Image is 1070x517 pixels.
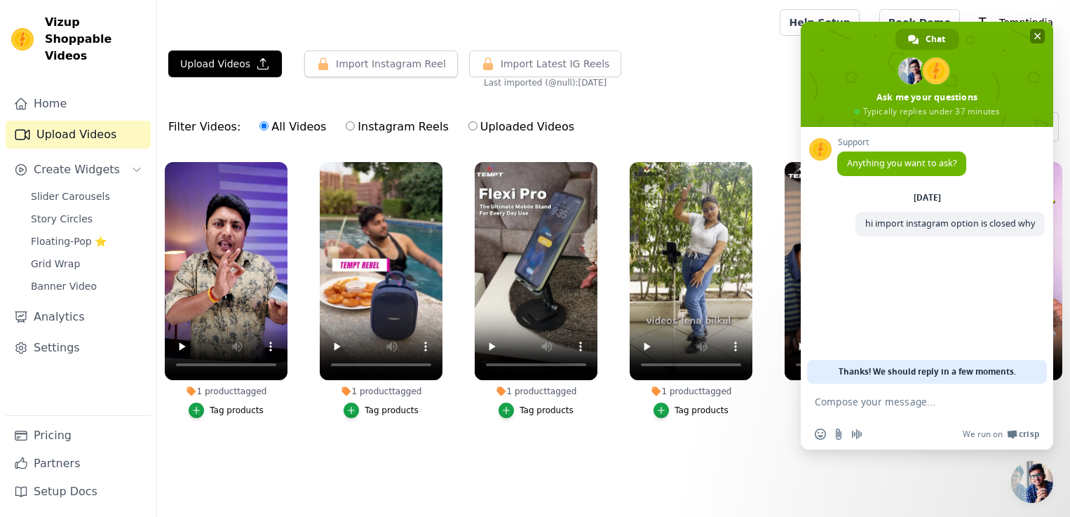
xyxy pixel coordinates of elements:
[22,254,151,274] a: Grid Wrap
[963,429,1039,440] a: We run onCrisp
[6,121,151,149] a: Upload Videos
[815,396,1008,408] textarea: Compose your message...
[847,157,956,169] span: Anything you want to ask?
[484,77,607,88] span: Last imported (@ null ): [DATE]
[839,360,1016,384] span: Thanks! We should reply in a few moments.
[6,450,151,478] a: Partners
[259,118,327,136] label: All Videos
[851,429,862,440] span: Audio message
[501,57,610,71] span: Import Latest IG Reels
[815,429,826,440] span: Insert an emoji
[22,231,151,251] a: Floating-Pop ⭐
[165,386,287,397] div: 1 product tagged
[365,405,419,416] div: Tag products
[895,29,959,50] div: Chat
[168,51,282,77] button: Upload Videos
[914,194,941,202] div: [DATE]
[926,29,945,50] span: Chat
[6,422,151,450] a: Pricing
[978,15,987,29] text: T
[45,14,145,65] span: Vizup Shoppable Videos
[259,121,269,130] input: All Videos
[31,257,80,271] span: Grid Wrap
[6,303,151,331] a: Analytics
[31,234,107,248] span: Floating-Pop ⭐
[11,28,34,51] img: Vizup
[6,478,151,506] a: Setup Docs
[168,111,582,143] div: Filter Videos:
[468,118,575,136] label: Uploaded Videos
[879,9,960,36] a: Book Demo
[833,429,844,440] span: Send a file
[1030,29,1045,43] span: Close chat
[963,429,1003,440] span: We run on
[189,403,264,418] button: Tag products
[475,386,597,397] div: 1 product tagged
[1019,429,1039,440] span: Crisp
[971,10,1059,35] button: T Temptindia
[468,121,478,130] input: Uploaded Videos
[31,279,97,293] span: Banner Video
[304,51,458,77] button: Import Instagram Reel
[210,405,264,416] div: Tag products
[675,405,729,416] div: Tag products
[31,189,110,203] span: Slider Carousels
[865,217,1035,229] span: hi import instagram option is closed why
[780,9,859,36] a: Help Setup
[344,403,419,418] button: Tag products
[346,121,355,130] input: Instagram Reels
[6,156,151,184] button: Create Widgets
[1011,461,1053,503] div: Close chat
[22,209,151,229] a: Story Circles
[785,386,907,397] div: 1 product tagged
[320,386,442,397] div: 1 product tagged
[6,90,151,118] a: Home
[34,161,120,178] span: Create Widgets
[22,276,151,296] a: Banner Video
[22,187,151,206] a: Slider Carousels
[6,334,151,362] a: Settings
[837,137,966,147] span: Support
[630,386,752,397] div: 1 product tagged
[31,212,93,226] span: Story Circles
[520,405,574,416] div: Tag products
[499,403,574,418] button: Tag products
[469,51,622,77] button: Import Latest IG Reels
[994,10,1059,35] p: Temptindia
[345,118,449,136] label: Instagram Reels
[653,403,729,418] button: Tag products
